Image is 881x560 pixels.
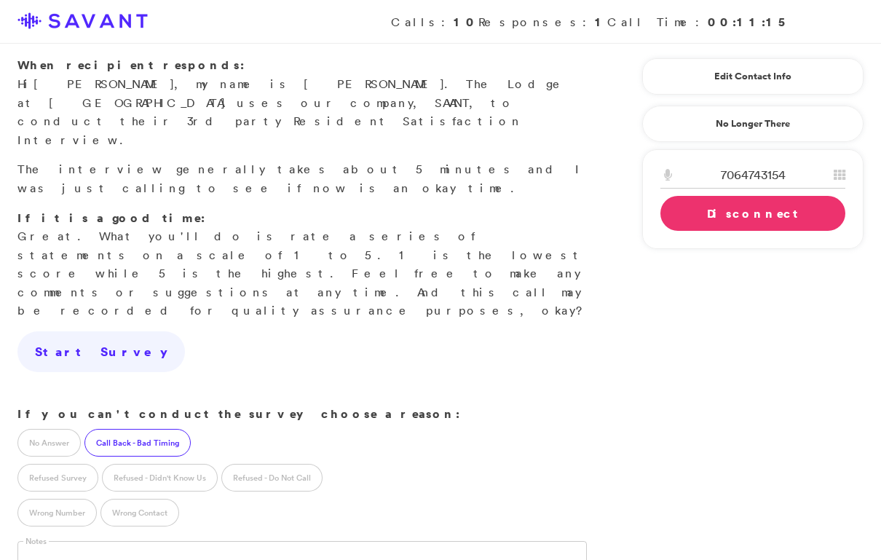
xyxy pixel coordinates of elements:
strong: 10 [454,14,478,30]
strong: When recipient responds: [17,57,245,73]
a: Edit Contact Info [660,65,845,88]
label: Refused Survey [17,464,98,492]
label: Refused - Do Not Call [221,464,323,492]
strong: 00:11:15 [708,14,791,30]
label: Wrong Contact [100,499,179,527]
label: Call Back - Bad Timing [84,429,191,457]
p: The interview generally takes about 5 minutes and I was just calling to see if now is an okay time. [17,160,587,197]
strong: If it is a good time: [17,210,205,226]
span: [PERSON_NAME] [33,76,174,91]
strong: If you can't conduct the survey choose a reason: [17,406,460,422]
strong: 1 [595,14,607,30]
label: Notes [23,536,49,547]
label: No Answer [17,429,81,457]
p: Hi , my name is [PERSON_NAME]. The Lodge at [GEOGRAPHIC_DATA] uses our company, SAVANT, to conduc... [17,56,587,149]
label: Refused - Didn't Know Us [102,464,218,492]
a: Disconnect [660,196,845,231]
label: Wrong Number [17,499,97,527]
a: No Longer There [642,106,864,142]
p: Great. What you'll do is rate a series of statements on a scale of 1 to 5. 1 is the lowest score ... [17,209,587,321]
a: Start Survey [17,331,185,372]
